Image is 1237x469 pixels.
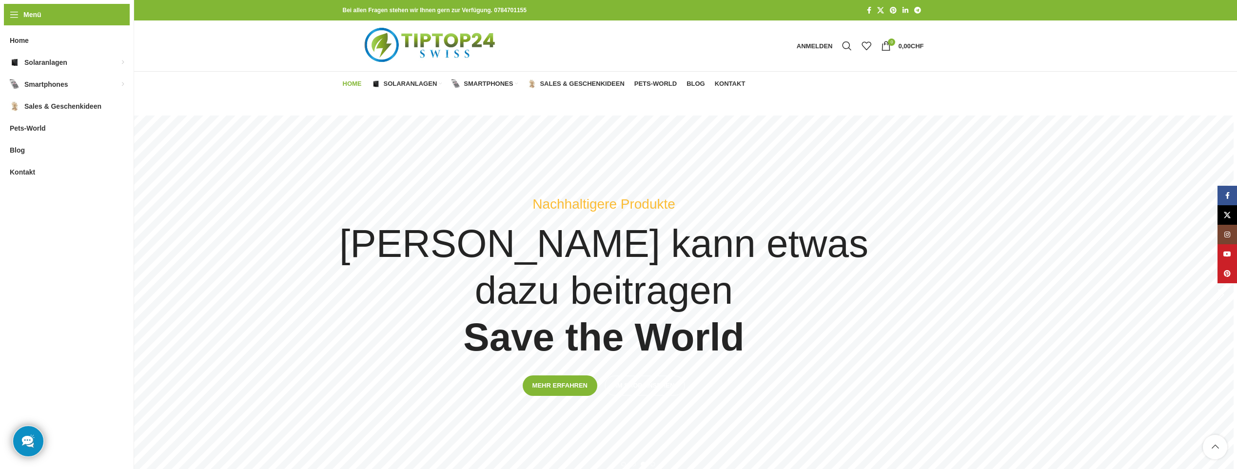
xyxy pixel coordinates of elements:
[874,4,887,17] a: X Social Link
[314,220,895,361] h4: [PERSON_NAME] kann etwas dazu beitragen
[23,9,41,20] span: Menü
[384,80,437,88] span: Solaranlagen
[605,375,685,396] a: Im Shop ansehen
[864,4,874,17] a: Facebook Social Link
[10,79,20,89] img: Smartphones
[24,98,101,115] span: Sales & Geschenkideen
[372,74,442,94] a: Solaranlagen
[343,20,520,71] img: Tiptop24 Nachhaltige & Faire Produkte
[888,39,895,46] span: 0
[887,4,900,17] a: Pinterest Social Link
[523,375,597,396] a: Mehr erfahren
[10,141,25,159] span: Blog
[532,382,588,390] span: Mehr erfahren
[540,80,624,88] span: Sales & Geschenkideen
[10,163,35,181] span: Kontakt
[528,79,536,88] img: Sales & Geschenkideen
[857,36,876,56] div: Meine Wunschliste
[372,79,380,88] img: Solaranlagen
[715,80,746,88] span: Kontakt
[611,462,616,467] li: Go to slide 1
[1217,225,1237,244] a: Instagram Social Link
[911,42,924,50] span: CHF
[876,36,928,56] a: 0 0,00CHF
[715,74,746,94] a: Kontakt
[911,4,924,17] a: Telegram Social Link
[10,119,46,137] span: Pets-World
[452,74,518,94] a: Smartphones
[24,76,68,93] span: Smartphones
[1217,264,1237,283] a: Pinterest Social Link
[837,36,857,56] a: Suche
[1217,205,1237,225] a: X Social Link
[1217,244,1237,264] a: YouTube Social Link
[10,101,20,111] img: Sales & Geschenkideen
[463,315,744,359] strong: Save the World
[898,42,923,50] bdi: 0,00
[900,4,911,17] a: LinkedIn Social Link
[10,58,20,67] img: Solaranlagen
[631,462,636,467] li: Go to slide 3
[621,462,626,467] li: Go to slide 2
[641,462,646,467] li: Go to slide 4
[343,80,362,88] span: Home
[615,382,674,390] span: Im Shop ansehen
[1203,435,1227,459] a: Scroll to top button
[650,462,655,467] li: Go to slide 5
[792,36,838,56] a: Anmelden
[1209,283,1234,307] div: Next slide
[338,74,750,94] div: Hauptnavigation
[343,7,527,14] strong: Bei allen Fragen stehen wir Ihnen gern zur Verfügung. 0784701155
[532,194,675,215] div: Nachhaltigere Produkte
[687,74,705,94] a: Blog
[634,74,677,94] a: Pets-World
[343,74,362,94] a: Home
[1217,186,1237,205] a: Facebook Social Link
[528,74,624,94] a: Sales & Geschenkideen
[634,80,677,88] span: Pets-World
[343,41,520,49] a: Logo der Website
[452,79,460,88] img: Smartphones
[797,43,833,49] span: Anmelden
[10,32,29,49] span: Home
[687,80,705,88] span: Blog
[464,80,513,88] span: Smartphones
[24,54,67,71] span: Solaranlagen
